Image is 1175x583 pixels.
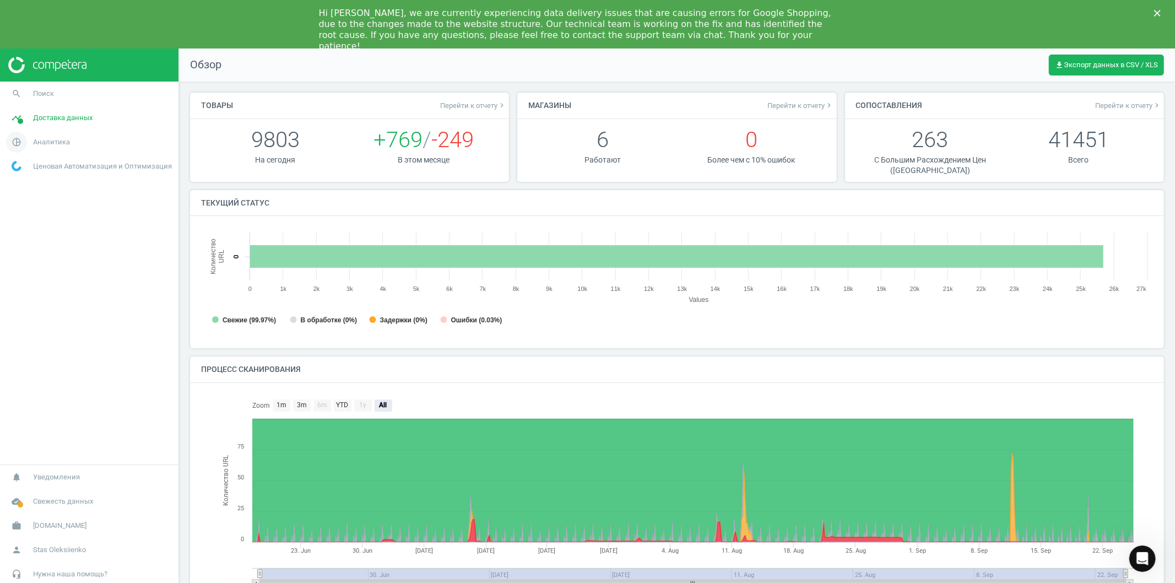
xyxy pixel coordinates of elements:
[1031,547,1051,554] tspan: 15. Sep
[451,316,502,324] tspan: Ошибки (0.03%)
[237,505,244,512] text: 25
[33,496,93,506] span: Свежесть данных
[6,467,27,488] i: notifications
[33,161,172,171] span: Ценовая Автоматизация и Оптимизация
[497,101,506,110] i: keyboard_arrow_right
[33,521,86,531] span: [DOMAIN_NAME]
[209,239,217,274] tspan: Количество
[190,357,312,382] h4: Процесс сканирования
[190,190,280,216] h4: Текущий статус
[179,57,221,73] span: Обзор
[677,125,826,155] p: 0
[6,539,27,560] i: person
[611,285,621,292] text: 11k
[380,316,427,324] tspan: Задержки (0%)
[218,250,225,263] tspan: URL
[6,515,27,536] i: work
[291,547,311,554] tspan: 23. Jun
[644,285,654,292] text: 12k
[843,285,853,292] text: 18k
[662,547,679,554] tspan: 4. Aug
[423,127,432,153] span: /
[415,547,433,554] tspan: [DATE]
[777,285,787,292] text: 16k
[768,101,834,110] span: Перейти к отчету
[1129,546,1156,572] iframe: Intercom live chat
[600,547,618,554] tspan: [DATE]
[784,547,804,554] tspan: 18. Aug
[528,125,677,155] p: 6
[336,401,348,409] text: YTD
[768,101,834,110] a: Перейти к отчетуkeyboard_arrow_right
[359,401,366,409] text: 1y
[1136,285,1146,292] text: 27k
[577,285,587,292] text: 10k
[1095,101,1161,110] a: Перейти к отчетуkeyboard_arrow_right
[846,547,866,554] tspan: 25. Aug
[190,93,244,118] h4: Товары
[33,113,93,123] span: Доставка данных
[6,132,27,153] i: pie_chart_outlined
[1109,285,1119,292] text: 26k
[6,107,27,128] i: timeline
[440,101,506,110] a: Перейти к отчетуkeyboard_arrow_right
[201,125,350,155] p: 9803
[313,285,320,292] text: 2k
[380,285,387,292] text: 4k
[971,547,988,554] tspan: 8. Sep
[1010,285,1020,292] text: 23k
[241,536,244,543] text: 0
[1076,285,1086,292] text: 25k
[1004,155,1153,165] p: Всего
[1055,61,1064,69] i: get_app
[1049,55,1164,75] button: get_appЭкспорт данных в CSV / XLS
[910,285,920,292] text: 20k
[976,285,986,292] text: 22k
[1092,547,1113,554] tspan: 22. Sep
[222,455,230,506] tspan: Количество URL
[480,285,486,292] text: 7k
[909,547,926,554] tspan: 1. Sep
[319,8,839,52] div: Hi [PERSON_NAME], we are currently experiencing data delivery issues that are causing errors for ...
[856,125,1005,155] p: 263
[677,155,826,165] p: Более чем с 10% ошибок
[825,101,834,110] i: keyboard_arrow_right
[223,316,276,324] tspan: Свежие (99.97%)
[513,285,519,292] text: 8k
[33,545,86,555] span: Stas Oleksiienko
[689,296,709,304] tspan: Values
[33,89,54,99] span: Поиск
[350,155,499,165] p: В этом месяце
[711,285,721,292] text: 14k
[297,401,307,409] text: 3m
[353,547,372,554] tspan: 30. Jun
[346,285,353,292] text: 3k
[237,443,244,450] text: 75
[1055,61,1158,69] span: Экспорт данных в CSV / XLS
[744,285,754,292] text: 15k
[317,401,327,409] text: 6m
[33,569,107,579] span: Нужна наша помощь?
[252,402,270,409] text: Zoom
[856,155,1005,176] p: С Большим Расхождением Цен ([GEOGRAPHIC_DATA])
[248,285,252,292] text: 0
[943,285,953,292] text: 21k
[8,57,86,73] img: ajHJNr6hYgQAAAAASUVORK5CYII=
[810,285,820,292] text: 17k
[876,285,886,292] text: 19k
[440,101,506,110] span: Перейти к отчету
[378,401,387,409] text: All
[1154,10,1165,17] div: Закрити
[232,255,240,259] text: 0
[432,127,474,153] span: -249
[201,155,350,165] p: На сегодня
[12,161,21,171] img: wGWNvw8QSZomAAAAABJRU5ErkJggg==
[722,547,743,554] tspan: 11. Aug
[280,285,287,292] text: 1k
[237,474,244,481] text: 50
[33,472,80,482] span: Уведомления
[517,93,582,118] h4: Магазины
[528,155,677,165] p: Работают
[1095,101,1161,110] span: Перейти к отчету
[277,401,286,409] text: 1m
